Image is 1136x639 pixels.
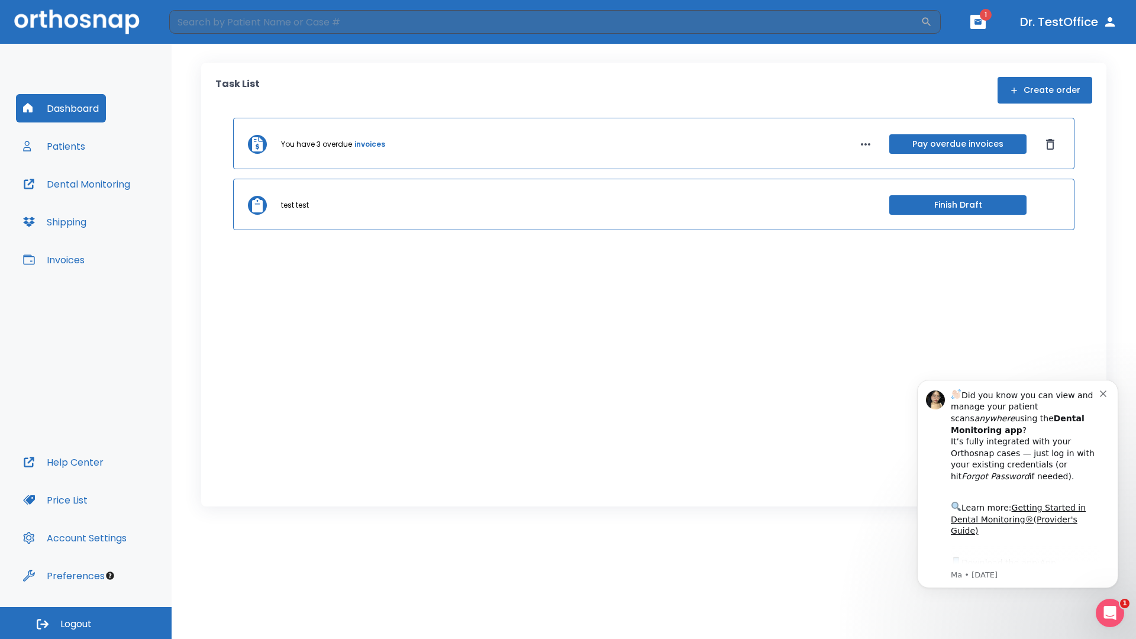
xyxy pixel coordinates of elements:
[16,486,95,514] button: Price List
[1096,599,1124,627] iframe: Intercom live chat
[889,134,1027,154] button: Pay overdue invoices
[16,448,111,476] button: Help Center
[1015,11,1122,33] button: Dr. TestOffice
[16,246,92,274] button: Invoices
[14,9,140,34] img: Orthosnap
[16,561,112,590] button: Preferences
[16,132,92,160] button: Patients
[281,139,352,150] p: You have 3 overdue
[16,208,93,236] button: Shipping
[1120,599,1129,608] span: 1
[1041,135,1060,154] button: Dismiss
[16,524,134,552] button: Account Settings
[215,77,260,104] p: Task List
[60,618,92,631] span: Logout
[16,94,106,122] button: Dashboard
[281,200,309,211] p: test test
[105,570,115,581] div: Tooltip anchor
[980,9,992,21] span: 1
[169,10,921,34] input: Search by Patient Name or Case #
[998,77,1092,104] button: Create order
[889,195,1027,215] button: Finish Draft
[899,365,1136,633] iframe: Intercom notifications message
[16,170,137,198] button: Dental Monitoring
[354,139,385,150] a: invoices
